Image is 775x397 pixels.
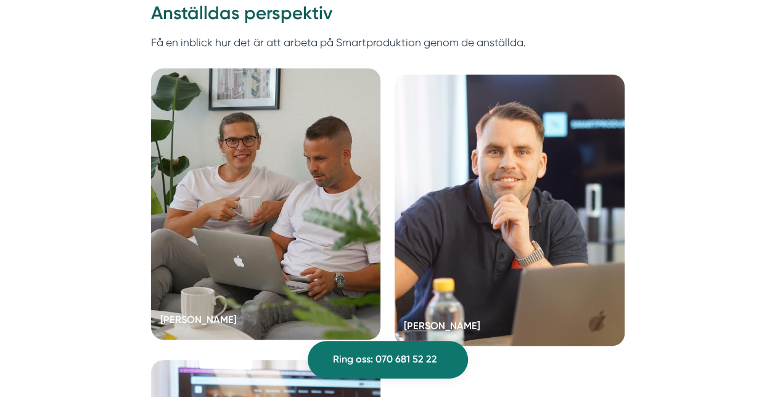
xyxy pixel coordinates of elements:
span: Ring oss: 070 681 52 22 [333,351,437,367]
a: [PERSON_NAME] [151,68,381,340]
a: [PERSON_NAME] [395,75,625,346]
a: Ring oss: 070 681 52 22 [308,341,468,379]
p: Få en inblick hur det är att arbeta på Smartproduktion genom de anställda. [151,34,625,68]
h2: Anställdas perspektiv [151,1,625,33]
h5: [PERSON_NAME] [160,312,237,330]
h5: [PERSON_NAME] [404,318,480,337]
